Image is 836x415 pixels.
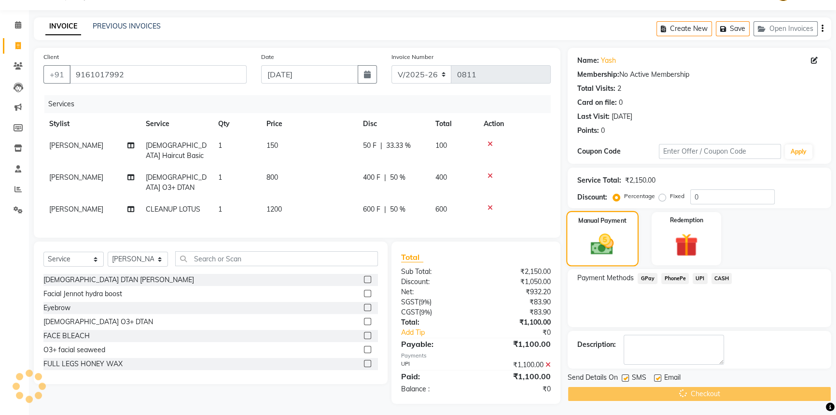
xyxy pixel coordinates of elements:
div: Name: [577,56,599,66]
div: Eyebrow [43,303,70,313]
div: ₹1,100.00 [476,371,558,382]
a: Add Tip [394,328,490,338]
a: INVOICE [45,18,81,35]
div: ₹0 [489,328,558,338]
div: ₹1,100.00 [476,317,558,328]
input: Enter Offer / Coupon Code [659,144,781,159]
span: 400 [435,173,447,182]
label: Client [43,53,59,61]
span: CGST [401,308,419,316]
div: Services [44,95,558,113]
span: 600 F [363,204,380,215]
div: O3+ facial seaweed [43,345,105,355]
span: 1 [218,141,222,150]
span: [PERSON_NAME] [49,141,103,150]
div: 0 [619,98,623,108]
span: 1200 [266,205,282,214]
th: Action [478,113,551,135]
div: Total: [394,317,476,328]
div: UPI [394,360,476,370]
label: Redemption [670,216,703,225]
div: Sub Total: [394,267,476,277]
span: 150 [266,141,278,150]
span: 100 [435,141,447,150]
button: Save [716,21,750,36]
span: [PERSON_NAME] [49,205,103,214]
div: ₹1,100.00 [476,338,558,350]
div: ₹0 [476,384,558,394]
a: Yash [601,56,616,66]
label: Fixed [670,192,684,200]
span: SGST [401,298,418,306]
div: Net: [394,287,476,297]
div: FULL LEGS HONEY WAX [43,359,123,369]
span: Send Details On [568,372,618,385]
span: CLEANUP LOTUS [146,205,200,214]
span: | [384,172,386,183]
div: Discount: [394,277,476,287]
div: ( ) [394,297,476,307]
div: [DATE] [612,112,632,122]
div: Last Visit: [577,112,610,122]
span: Total [401,252,423,262]
span: 400 F [363,172,380,183]
span: 9% [421,308,430,316]
div: No Active Membership [577,70,822,80]
button: Open Invoices [753,21,818,36]
span: 50 % [390,172,405,183]
div: Payments [401,352,551,360]
span: [DEMOGRAPHIC_DATA] Haircut Basic [146,141,207,160]
span: Email [664,372,681,385]
div: ₹1,050.00 [476,277,558,287]
div: Balance : [394,384,476,394]
div: ₹83.90 [476,307,558,317]
span: SMS [632,372,646,385]
div: Discount: [577,192,607,202]
img: _gift.svg [668,230,705,259]
div: Paid: [394,371,476,382]
div: ₹2,150.00 [476,267,558,277]
div: 0 [601,126,605,136]
div: Points: [577,126,599,136]
div: Total Visits: [577,84,615,94]
span: 50 % [390,204,405,215]
span: 1 [218,173,222,182]
label: Date [261,53,274,61]
div: Membership: [577,70,619,80]
span: [PERSON_NAME] [49,173,103,182]
input: Search or Scan [175,251,378,266]
span: | [380,141,382,151]
label: Invoice Number [391,53,433,61]
div: Facial Jennot hydra boost [43,289,122,299]
img: _cash.svg [584,231,621,258]
th: Qty [212,113,261,135]
div: FACE BLEACH [43,331,90,341]
label: Percentage [624,192,655,200]
span: 9% [420,298,430,306]
span: UPI [693,273,708,284]
div: Description: [577,340,616,350]
th: Total [430,113,478,135]
span: 800 [266,173,278,182]
div: Payable: [394,338,476,350]
div: [DEMOGRAPHIC_DATA] DTAN [PERSON_NAME] [43,275,194,285]
span: Payment Methods [577,273,634,283]
button: +91 [43,65,70,84]
div: ₹932.20 [476,287,558,297]
button: Apply [785,144,812,159]
div: Service Total: [577,175,621,186]
th: Stylist [43,113,140,135]
span: 1 [218,205,222,214]
span: CASH [711,273,732,284]
span: PhonePe [661,273,689,284]
span: GPay [638,273,657,284]
button: Create New [656,21,712,36]
th: Price [261,113,357,135]
div: Card on file: [577,98,617,108]
div: Coupon Code [577,146,659,157]
a: PREVIOUS INVOICES [93,22,161,30]
th: Disc [357,113,430,135]
div: ₹2,150.00 [625,175,655,186]
input: Search by Name/Mobile/Email/Code [70,65,247,84]
div: 2 [617,84,621,94]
